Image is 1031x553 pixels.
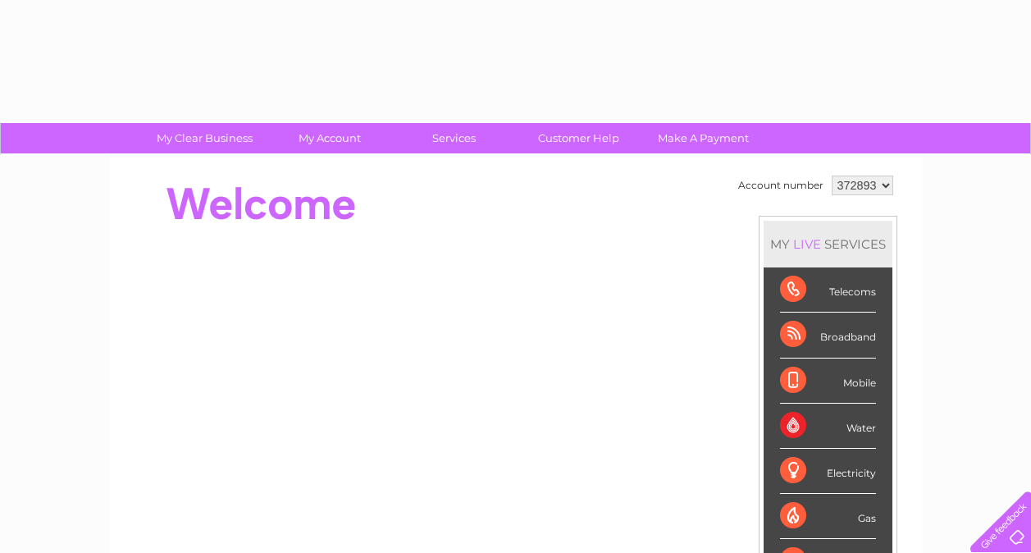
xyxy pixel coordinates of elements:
td: Account number [734,171,828,199]
a: Services [386,123,522,153]
div: MY SERVICES [764,221,892,267]
div: Mobile [780,359,876,404]
a: My Account [262,123,397,153]
div: Broadband [780,313,876,358]
div: LIVE [790,236,824,252]
div: Water [780,404,876,449]
a: My Clear Business [137,123,272,153]
a: Make A Payment [636,123,771,153]
a: Customer Help [511,123,646,153]
div: Electricity [780,449,876,494]
div: Telecoms [780,267,876,313]
div: Gas [780,494,876,539]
